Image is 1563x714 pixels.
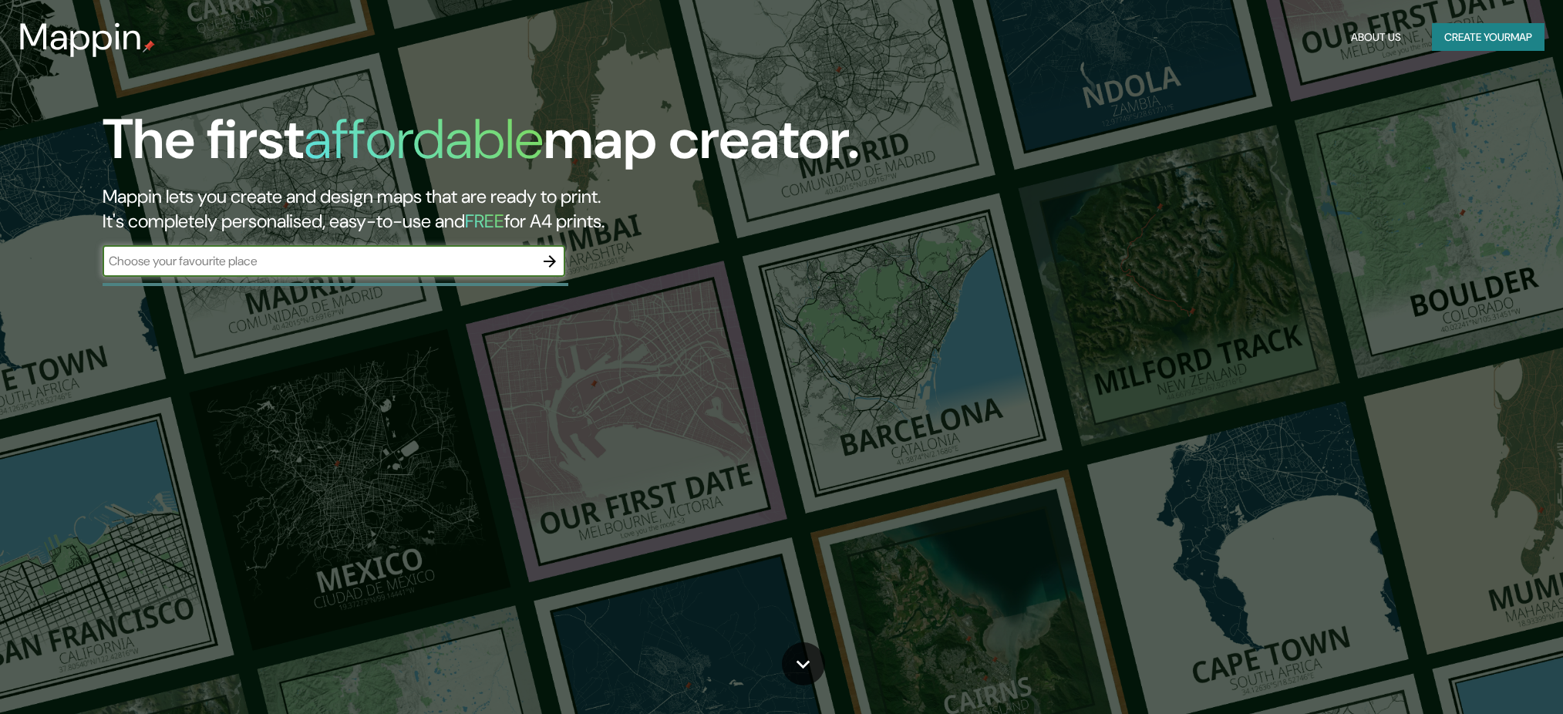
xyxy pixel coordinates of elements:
h2: Mappin lets you create and design maps that are ready to print. It's completely personalised, eas... [103,184,884,234]
h1: The first map creator. [103,107,860,184]
img: mappin-pin [143,40,155,52]
iframe: Help widget launcher [1426,654,1546,697]
h3: Mappin [19,15,143,59]
h1: affordable [304,103,544,175]
h5: FREE [465,209,504,233]
button: About Us [1345,23,1407,52]
button: Create yourmap [1432,23,1544,52]
input: Choose your favourite place [103,252,534,270]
